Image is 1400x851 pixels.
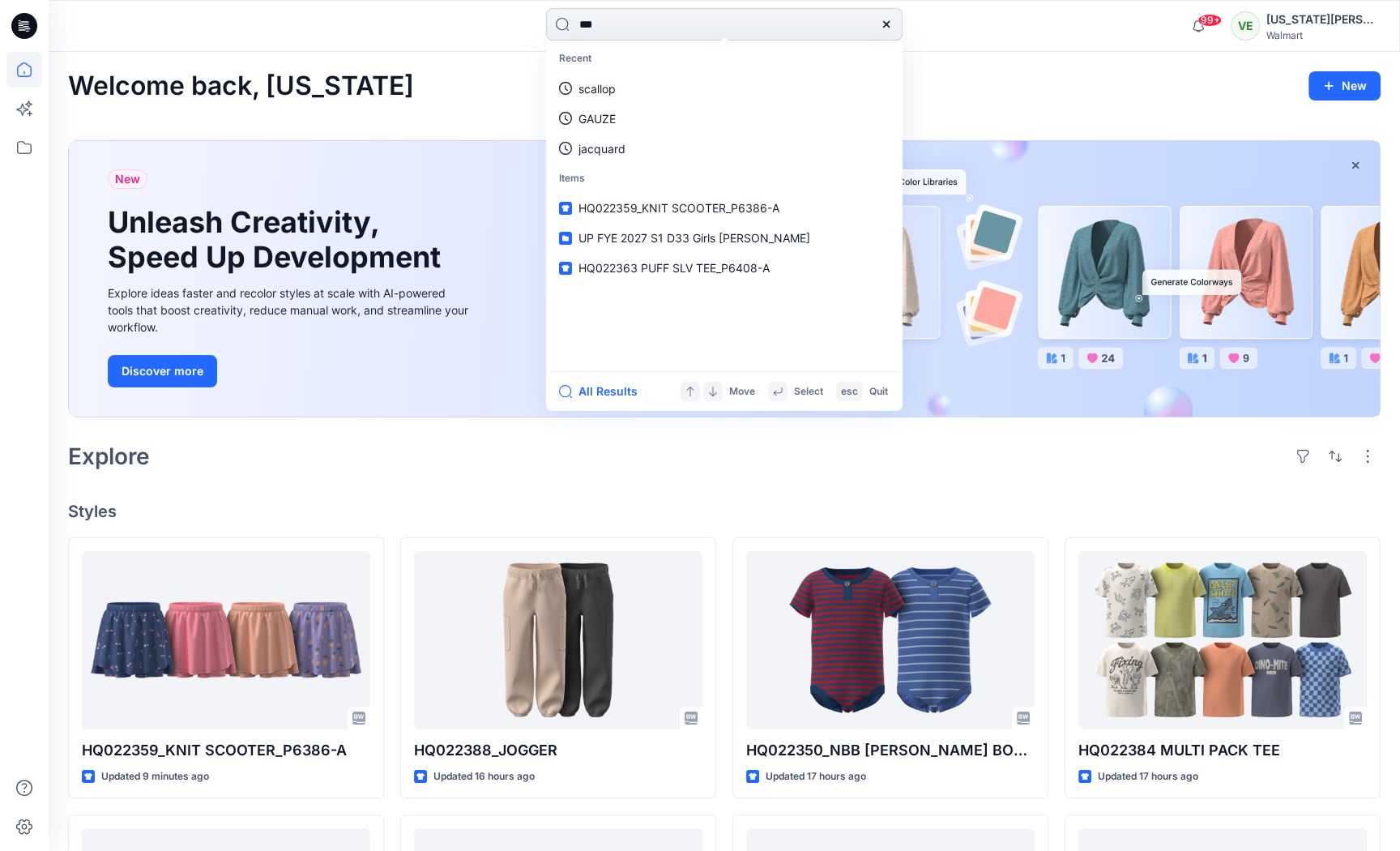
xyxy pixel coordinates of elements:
[549,193,899,223] a: HQ022359_KNIT SCOOTER_P6386-A
[549,44,899,74] p: Recent
[729,383,755,400] p: Move
[549,223,899,253] a: UP FYE 2027 S1 D33 Girls [PERSON_NAME]
[746,551,1035,729] a: HQ022350_NBB SS HENLEY BODYSUIT
[578,110,616,127] p: GAUZE
[549,134,899,164] a: jacquard
[1098,768,1198,785] p: Updated 17 hours ago
[1266,29,1380,41] div: Walmart
[1078,739,1367,762] p: HQ022384 MULTI PACK TEE
[414,551,702,729] a: HQ022388_JOGGER
[414,739,702,762] p: HQ022388_JOGGER
[559,382,648,401] button: All Results
[108,205,448,275] h1: Unleash Creativity, Speed Up Development
[841,383,858,400] p: esc
[108,355,217,387] button: Discover more
[1078,551,1367,729] a: HQ022384 MULTI PACK TEE
[1266,10,1380,29] div: [US_STATE][PERSON_NAME]
[549,164,899,194] p: Items
[578,140,625,157] p: jacquard
[766,768,866,785] p: Updated 17 hours ago
[108,284,472,336] div: Explore ideas faster and recolor styles at scale with AI-powered tools that boost creativity, red...
[82,739,370,762] p: HQ022359_KNIT SCOOTER_P6386-A
[549,253,899,283] a: HQ022363 PUFF SLV TEE_P6408-A
[746,739,1035,762] p: HQ022350_NBB [PERSON_NAME] BODYSUIT
[101,768,209,785] p: Updated 9 minutes ago
[794,383,823,400] p: Select
[869,383,888,400] p: Quit
[1308,71,1381,100] button: New
[549,104,899,134] a: GAUZE
[578,80,616,97] p: scallop
[68,443,150,469] h2: Explore
[115,169,140,189] span: New
[549,74,899,104] a: scallop
[578,261,770,275] span: HQ022363 PUFF SLV TEE_P6408-A
[433,768,535,785] p: Updated 16 hours ago
[578,201,779,215] span: HQ022359_KNIT SCOOTER_P6386-A
[68,502,1381,521] h4: Styles
[82,551,370,729] a: HQ022359_KNIT SCOOTER_P6386-A
[108,355,472,387] a: Discover more
[1197,14,1222,27] span: 99+
[578,231,810,245] span: UP FYE 2027 S1 D33 Girls [PERSON_NAME]
[68,71,414,101] h2: Welcome back, [US_STATE]
[1231,11,1260,41] div: VE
